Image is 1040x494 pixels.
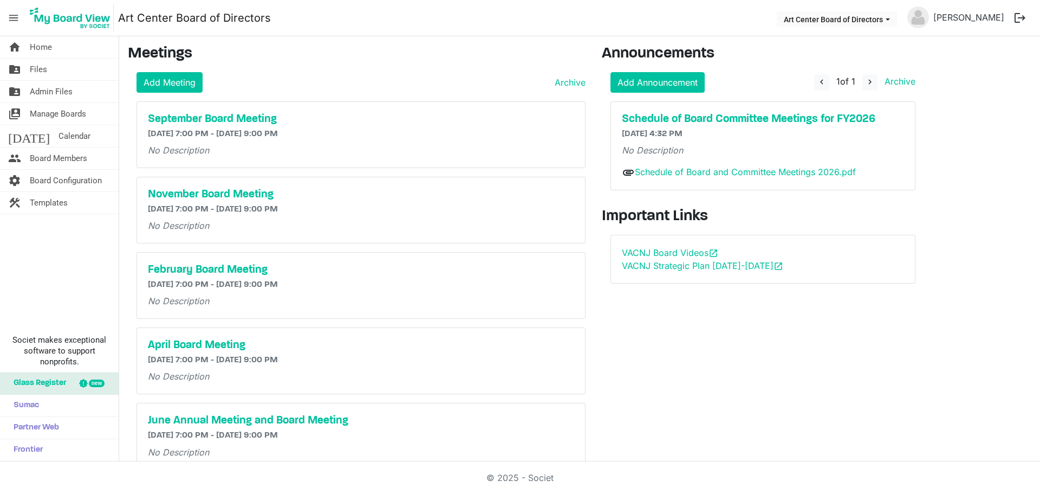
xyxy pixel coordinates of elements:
h3: Important Links [602,208,924,226]
span: folder_shared [8,59,21,80]
a: November Board Meeting [148,188,574,201]
span: folder_shared [8,81,21,102]
button: navigate_next [862,74,877,91]
span: Societ makes exceptional software to support nonprofits. [5,335,114,367]
a: Archive [550,76,586,89]
p: No Description [148,144,574,157]
a: VACNJ Board Videosopen_in_new [622,247,718,258]
p: No Description [148,294,574,307]
h6: [DATE] 7:00 PM - [DATE] 9:00 PM [148,355,574,365]
span: open_in_new [708,248,718,258]
span: home [8,36,21,58]
a: June Annual Meeting and Board Meeting [148,414,574,427]
a: Schedule of Board Committee Meetings for FY2026 [622,113,904,126]
a: VACNJ Strategic Plan [DATE]-[DATE]open_in_new [622,260,783,271]
h6: [DATE] 7:00 PM - [DATE] 9:00 PM [148,129,574,139]
span: Files [30,59,47,80]
a: Art Center Board of Directors [118,7,271,29]
p: No Description [148,446,574,459]
h3: Announcements [602,45,924,63]
button: Art Center Board of Directors dropdownbutton [777,11,897,27]
span: switch_account [8,103,21,125]
span: navigate_before [817,77,827,87]
span: Partner Web [8,417,59,439]
span: 1 [836,76,840,87]
span: Admin Files [30,81,73,102]
img: no-profile-picture.svg [907,7,929,28]
span: menu [3,8,24,28]
span: of 1 [836,76,855,87]
h3: Meetings [128,45,586,63]
p: No Description [148,370,574,383]
a: April Board Meeting [148,339,574,352]
span: Calendar [58,125,90,147]
span: [DATE] 4:32 PM [622,130,682,138]
span: Board Configuration [30,170,102,191]
button: logout [1009,7,1031,29]
span: open_in_new [773,261,783,271]
p: No Description [622,144,904,157]
span: settings [8,170,21,191]
span: Glass Register [8,373,66,394]
span: people [8,147,21,169]
span: Templates [30,192,68,214]
span: Sumac [8,395,39,416]
a: February Board Meeting [148,264,574,277]
img: My Board View Logo [27,4,114,31]
a: My Board View Logo [27,4,118,31]
span: Frontier [8,439,43,461]
span: Home [30,36,52,58]
button: navigate_before [814,74,829,91]
h6: [DATE] 7:00 PM - [DATE] 9:00 PM [148,204,574,215]
h6: [DATE] 7:00 PM - [DATE] 9:00 PM [148,431,574,441]
a: Archive [880,76,915,87]
span: attachment [622,166,635,179]
a: [PERSON_NAME] [929,7,1009,28]
a: Schedule of Board and Committee Meetings 2026.pdf [635,166,856,177]
a: September Board Meeting [148,113,574,126]
a: Add Meeting [136,72,203,93]
span: construction [8,192,21,214]
div: new [89,380,105,387]
span: [DATE] [8,125,50,147]
span: Manage Boards [30,103,86,125]
span: navigate_next [865,77,875,87]
span: Board Members [30,147,87,169]
h6: [DATE] 7:00 PM - [DATE] 9:00 PM [148,280,574,290]
a: Add Announcement [610,72,705,93]
a: © 2025 - Societ [486,472,554,483]
p: No Description [148,219,574,232]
